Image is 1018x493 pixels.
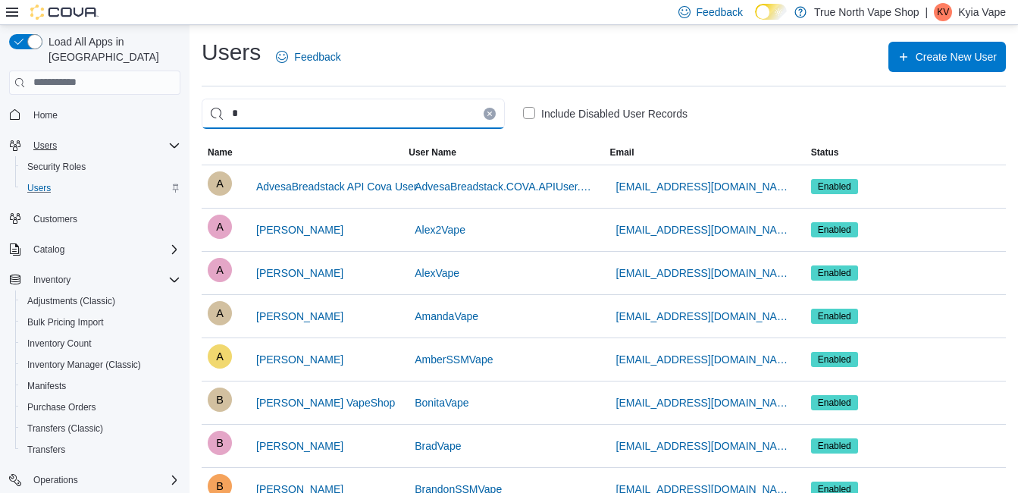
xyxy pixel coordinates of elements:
span: Customers [33,213,77,225]
button: AlexVape [409,258,465,288]
button: [PERSON_NAME] [250,215,349,245]
div: Amanda [208,301,232,325]
span: B [216,431,224,455]
button: [PERSON_NAME] VapeShop [250,388,401,418]
button: Inventory [27,271,77,289]
span: Inventory Count [27,338,92,350]
button: Operations [3,469,186,491]
span: B [216,388,224,412]
span: Users [21,179,180,197]
a: Purchase Orders [21,398,102,416]
div: AdvesaBreadstack [208,171,232,196]
span: Enabled [818,223,851,237]
span: Transfers [21,441,180,459]
button: BradVape [409,431,467,461]
p: True North Vape Shop [814,3,919,21]
button: Clear input [484,108,496,120]
button: [EMAIL_ADDRESS][DOMAIN_NAME] [610,301,799,331]
span: Enabled [811,179,858,194]
button: Alex2Vape [409,215,471,245]
a: Bulk Pricing Import [21,313,110,331]
span: AmberSSMVape [415,352,493,367]
span: Security Roles [21,158,180,176]
span: Inventory Manager (Classic) [27,359,141,371]
span: Customers [27,209,180,228]
span: [EMAIL_ADDRESS][DOMAIN_NAME] [616,395,793,410]
button: Catalog [3,239,186,260]
span: Home [27,105,180,124]
a: Inventory Count [21,334,98,353]
span: AdvesaBreadstack API Cova User [256,179,417,194]
span: Purchase Orders [27,401,96,413]
span: Enabled [818,266,851,280]
span: Enabled [818,353,851,366]
span: Feedback [697,5,743,20]
button: Transfers (Classic) [15,418,186,439]
span: Enabled [811,222,858,237]
span: Enabled [811,352,858,367]
span: [EMAIL_ADDRESS][DOMAIN_NAME] [616,309,793,324]
span: Manifests [21,377,180,395]
span: AlexVape [415,265,459,281]
span: Users [27,182,51,194]
span: Operations [27,471,180,489]
a: Manifests [21,377,72,395]
span: Catalog [33,243,64,256]
button: Transfers [15,439,186,460]
button: Users [15,177,186,199]
span: Purchase Orders [21,398,180,416]
button: AdvesaBreadstack.COVA.APIUser.TrueNorthVapeShop [409,171,597,202]
span: Load All Apps in [GEOGRAPHIC_DATA] [42,34,180,64]
button: [EMAIL_ADDRESS][DOMAIN_NAME] [610,171,799,202]
span: Bulk Pricing Import [27,316,104,328]
span: [EMAIL_ADDRESS][DOMAIN_NAME] [616,352,793,367]
span: Enabled [818,396,851,410]
span: [EMAIL_ADDRESS][DOMAIN_NAME] [616,265,793,281]
a: Transfers (Classic) [21,419,109,438]
span: [PERSON_NAME] [256,352,343,367]
label: Include Disabled User Records [523,105,688,123]
span: Transfers (Classic) [21,419,180,438]
span: Enabled [818,180,851,193]
span: Enabled [811,395,858,410]
button: Inventory Manager (Classic) [15,354,186,375]
span: Bulk Pricing Import [21,313,180,331]
span: Transfers (Classic) [27,422,103,435]
button: [EMAIL_ADDRESS][DOMAIN_NAME] [610,431,799,461]
a: Users [21,179,57,197]
span: BonitaVape [415,395,468,410]
span: Enabled [811,265,858,281]
span: A [216,258,224,282]
button: AmandaVape [409,301,484,331]
span: Security Roles [27,161,86,173]
div: Brad [208,431,232,455]
span: BradVape [415,438,461,454]
button: AdvesaBreadstack API Cova User [250,171,423,202]
div: Kyia Vape [934,3,952,21]
span: A [216,301,224,325]
div: Amber [208,344,232,369]
span: Create New User [916,49,997,64]
p: | [926,3,929,21]
button: [PERSON_NAME] [250,301,349,331]
button: [EMAIL_ADDRESS][DOMAIN_NAME] [610,388,799,418]
button: [EMAIL_ADDRESS][DOMAIN_NAME] [610,344,799,375]
img: Cova [30,5,99,20]
button: Users [27,137,63,155]
div: Alex [208,258,232,282]
span: Catalog [27,240,180,259]
span: Inventory [27,271,180,289]
button: Customers [3,208,186,230]
span: [PERSON_NAME] VapeShop [256,395,395,410]
span: Enabled [811,438,858,454]
a: Feedback [270,42,346,72]
button: [PERSON_NAME] [250,431,349,461]
span: Email [610,146,634,159]
span: A [216,215,224,239]
span: A [216,344,224,369]
span: Feedback [294,49,340,64]
button: AmberSSMVape [409,344,499,375]
a: Inventory Manager (Classic) [21,356,147,374]
span: Adjustments (Classic) [27,295,115,307]
span: Users [27,137,180,155]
